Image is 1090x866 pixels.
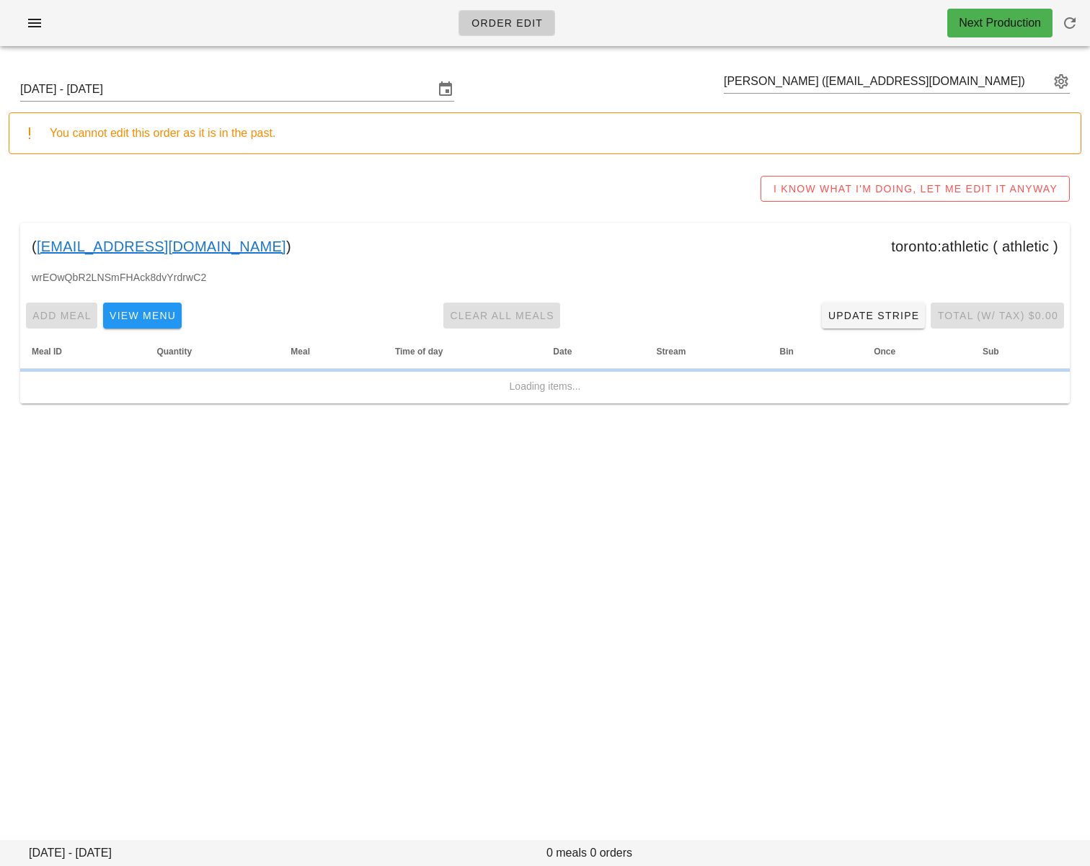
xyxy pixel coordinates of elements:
button: appended action [1053,73,1070,90]
span: Update Stripe [828,310,920,321]
td: Loading items... [20,369,1070,403]
a: Update Stripe [822,303,926,329]
input: Search by email or name [724,70,1050,93]
span: Date [553,347,572,357]
th: Once: Not sorted. Activate to sort ascending. [862,334,971,369]
th: Sub: Not sorted. Activate to sort ascending. [971,334,1070,369]
span: Order Edit [471,17,543,29]
span: I KNOW WHAT I'M DOING, LET ME EDIT IT ANYWAY [773,183,1058,195]
span: Meal ID [32,347,62,357]
span: Time of day [395,347,443,357]
div: wrEOwQbR2LNSmFHAck8dvYrdrwC2 [20,269,1070,297]
th: Date: Not sorted. Activate to sort ascending. [541,334,644,369]
span: Meal [291,347,310,357]
span: Quantity [156,347,192,357]
th: Meal ID: Not sorted. Activate to sort ascending. [20,334,145,369]
span: View Menu [109,310,176,321]
th: Quantity: Not sorted. Activate to sort ascending. [145,334,279,369]
th: Stream: Not sorted. Activate to sort ascending. [645,334,768,369]
th: Time of day: Not sorted. Activate to sort ascending. [384,334,541,369]
span: Bin [780,347,794,357]
a: [EMAIL_ADDRESS][DOMAIN_NAME] [37,235,286,258]
a: Order Edit [458,10,555,36]
button: I KNOW WHAT I'M DOING, LET ME EDIT IT ANYWAY [761,176,1070,202]
span: Stream [657,347,686,357]
div: ( ) toronto:athletic ( athletic ) [20,223,1070,269]
span: Once [874,347,895,357]
th: Bin: Not sorted. Activate to sort ascending. [768,334,863,369]
div: Next Production [959,14,1041,32]
th: Meal: Not sorted. Activate to sort ascending. [279,334,384,369]
span: You cannot edit this order as it is in the past. [50,127,275,139]
span: Sub [983,347,999,357]
button: View Menu [103,303,182,329]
